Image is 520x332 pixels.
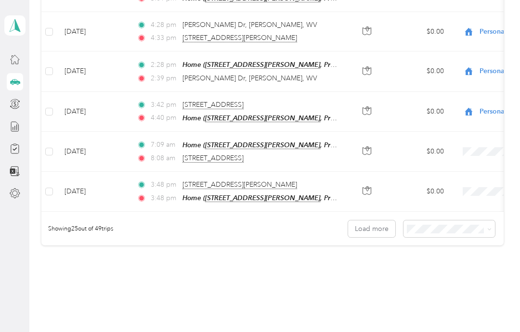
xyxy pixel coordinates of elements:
[151,60,178,70] span: 2:28 pm
[384,51,452,91] td: $0.00
[182,61,372,69] span: Home ( , Prosperity, WV)
[182,141,372,149] span: Home ( , Prosperity, WV)
[466,278,520,332] iframe: Everlance-gr Chat Button Frame
[57,51,129,91] td: [DATE]
[384,12,452,51] td: $0.00
[384,132,452,172] td: $0.00
[57,132,129,172] td: [DATE]
[348,220,395,237] button: Load more
[151,179,178,190] span: 3:48 pm
[182,74,317,82] span: [PERSON_NAME] Dr, [PERSON_NAME], WV
[182,194,372,202] span: Home ( , Prosperity, WV)
[41,225,113,233] span: Showing 25 out of 49 trips
[151,193,178,204] span: 3:48 pm
[151,113,178,123] span: 4:40 pm
[182,114,372,122] span: Home ( , Prosperity, WV)
[182,21,317,29] span: [PERSON_NAME] Dr, [PERSON_NAME], WV
[384,172,452,212] td: $0.00
[151,20,178,30] span: 4:28 pm
[151,100,178,110] span: 3:42 pm
[57,92,129,132] td: [DATE]
[151,153,178,164] span: 8:08 am
[151,33,178,43] span: 4:33 pm
[151,73,178,84] span: 2:39 pm
[384,92,452,132] td: $0.00
[57,12,129,51] td: [DATE]
[57,172,129,212] td: [DATE]
[151,140,178,150] span: 7:09 am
